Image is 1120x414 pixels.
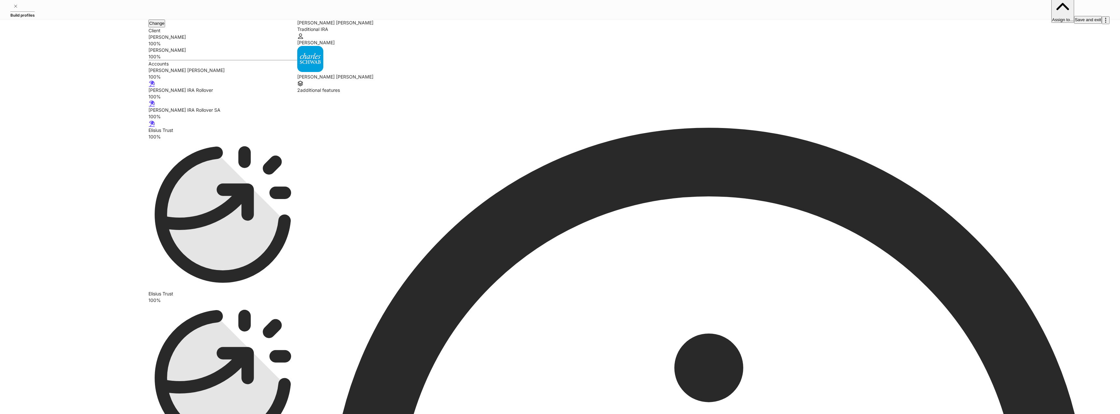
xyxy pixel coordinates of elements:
[148,47,297,53] p: [PERSON_NAME]
[297,39,1120,46] div: [PERSON_NAME]
[297,46,323,72] img: charles-schwab-BFYFdbvS.png
[148,34,297,40] p: [PERSON_NAME]
[148,74,297,80] p: 100%
[148,134,297,140] p: 100%
[297,20,1120,26] div: [PERSON_NAME] [PERSON_NAME]
[148,127,297,134] p: Elisius Trust
[148,93,297,100] p: 100%
[148,107,297,113] p: [PERSON_NAME] IRA Rollover SA
[148,53,297,60] p: 100%
[148,27,297,34] div: Client
[149,20,164,27] div: Change
[148,34,297,47] a: [PERSON_NAME]100%
[148,67,297,74] p: [PERSON_NAME] [PERSON_NAME]
[148,61,297,67] div: Accounts
[148,67,297,87] a: [PERSON_NAME] [PERSON_NAME]100%
[148,113,297,120] p: 100%
[1075,17,1101,23] div: Save and exit
[148,297,297,304] p: 100%
[148,291,297,297] p: Elisius Trust
[148,47,297,60] a: [PERSON_NAME]100%
[148,20,165,27] button: Change
[148,40,297,47] p: 100%
[148,87,297,107] a: [PERSON_NAME] IRA Rollover100%
[148,87,297,93] p: [PERSON_NAME] IRA Rollover
[1074,16,1102,24] button: Save and exit
[10,12,35,19] h5: Build profiles
[148,107,297,127] a: [PERSON_NAME] IRA Rollover SA100%
[1052,17,1073,22] div: Assign to...
[148,127,297,291] a: Elisius Trust100%
[297,74,1120,80] div: [PERSON_NAME] [PERSON_NAME]
[297,26,1120,33] div: Traditional IRA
